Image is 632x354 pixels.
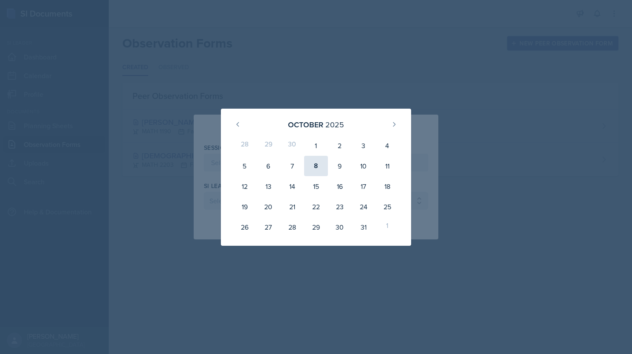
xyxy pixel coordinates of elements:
div: 27 [257,217,280,237]
div: 30 [328,217,352,237]
div: 18 [375,176,399,197]
div: 12 [233,176,257,197]
div: 11 [375,156,399,176]
div: October [288,119,323,130]
div: 14 [280,176,304,197]
div: 29 [304,217,328,237]
div: 15 [304,176,328,197]
div: 2025 [325,119,344,130]
div: 24 [352,197,375,217]
div: 26 [233,217,257,237]
div: 1 [304,135,328,156]
div: 9 [328,156,352,176]
div: 1 [375,217,399,237]
div: 8 [304,156,328,176]
div: 10 [352,156,375,176]
div: 2 [328,135,352,156]
div: 30 [280,135,304,156]
div: 6 [257,156,280,176]
div: 3 [352,135,375,156]
div: 29 [257,135,280,156]
div: 20 [257,197,280,217]
div: 7 [280,156,304,176]
div: 16 [328,176,352,197]
div: 31 [352,217,375,237]
div: 22 [304,197,328,217]
div: 4 [375,135,399,156]
div: 28 [280,217,304,237]
div: 5 [233,156,257,176]
div: 28 [233,135,257,156]
div: 23 [328,197,352,217]
div: 19 [233,197,257,217]
div: 25 [375,197,399,217]
div: 13 [257,176,280,197]
div: 21 [280,197,304,217]
div: 17 [352,176,375,197]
